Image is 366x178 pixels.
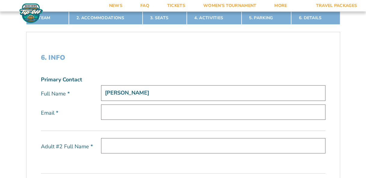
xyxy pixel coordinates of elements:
strong: Primary Contact [41,76,82,83]
h2: 6. Info [41,54,325,62]
a: 5. Parking [241,11,291,25]
a: 2. Accommodations [69,11,143,25]
label: Full Name * [41,90,101,98]
label: Email * [41,109,101,117]
label: Adult #2 Full Name * [41,143,101,150]
img: Fort Myers Tip-Off [18,3,44,23]
a: 1. Team [26,11,69,25]
a: 3. Seats [143,11,187,25]
a: 4. Activities [187,11,241,25]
